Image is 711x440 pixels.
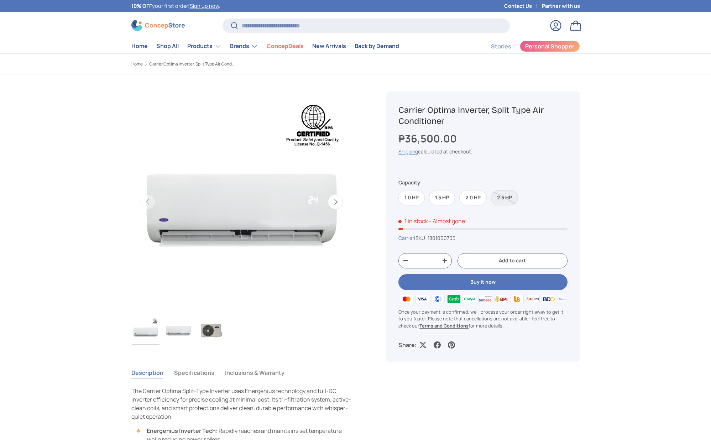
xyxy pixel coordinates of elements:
a: Shipping [398,148,418,155]
button: Inclusions & Warranty [225,365,284,381]
img: maya [462,294,477,304]
span: Personal Shopper [525,43,574,49]
button: Buy it now [398,274,567,290]
img: ConcepStore [131,20,185,31]
a: Brands [230,39,258,53]
strong: 10% OFF [131,2,152,9]
a: Back by Demand [355,39,399,53]
button: Description [131,365,163,381]
img: Carrier Optima Inverter, Split Type Air Conditioner [132,317,160,345]
button: Add to cart [458,253,567,268]
img: billease [477,294,493,304]
span: 1 in stock [398,217,428,225]
strong: ₱36,500.00 [398,131,459,146]
p: your first order! . [131,2,220,10]
a: Personal Shopper [520,41,580,52]
a: Home [131,62,143,66]
a: Home [131,39,148,53]
a: Partner with us [542,2,580,10]
span: 1801000705 [428,235,455,241]
summary: Brands [226,39,262,53]
img: master [398,294,414,304]
media-gallery: Gallery Viewer [131,91,352,347]
strong: Energenius Inverter Tech [147,427,216,435]
p: - Almost gone! [429,217,467,225]
span: The Carrier Optima Split-Type Inverter uses Energenius technology and full-DC inverter efficiency... [131,387,351,420]
p: Share: [398,341,417,349]
img: ubp [509,294,525,304]
a: Products [187,39,221,53]
img: gcash [430,294,446,304]
a: Stories [491,40,511,53]
span: | [414,235,455,241]
a: Carrier Optima Inverter, Split Type Air Conditioner [149,62,235,66]
a: Sign up now [190,2,219,9]
img: metrobank [556,294,572,304]
img: grabpay [446,294,461,304]
a: ConcepDeals [267,39,304,53]
img: carrier-optima-1.00hp-split-type-inverter-indoor-aircon-unit-full-view-concepstore [164,317,192,345]
img: bdo [541,294,556,304]
img: visa [414,294,430,304]
a: Contact Us [504,2,542,10]
p: Once your payment is confirmed, we'll process your order right away to get it to you faster. Plea... [398,309,567,329]
img: qrph [525,294,540,304]
label: Sold out [491,190,518,205]
div: calculated at checkout. [398,148,567,155]
a: New Arrivals [312,39,346,53]
button: Specifications [174,365,214,381]
span: SKU: [415,235,427,241]
a: Shop All [156,39,179,53]
img: bpi [493,294,509,304]
h1: Carrier Optima Inverter, Split Type Air Conditioner [398,105,567,127]
legend: Capacity [398,179,420,186]
nav: Secondary [474,39,580,53]
img: carrier-optima-1.00hp-split-type-inverter-outdoor-aircon-unit-full-view-concepstore [197,317,225,345]
a: Terms and Conditions [419,323,469,329]
nav: Breadcrumbs [131,61,369,67]
nav: Primary [131,39,399,53]
a: Carrier [398,235,414,241]
summary: Products [183,39,226,53]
